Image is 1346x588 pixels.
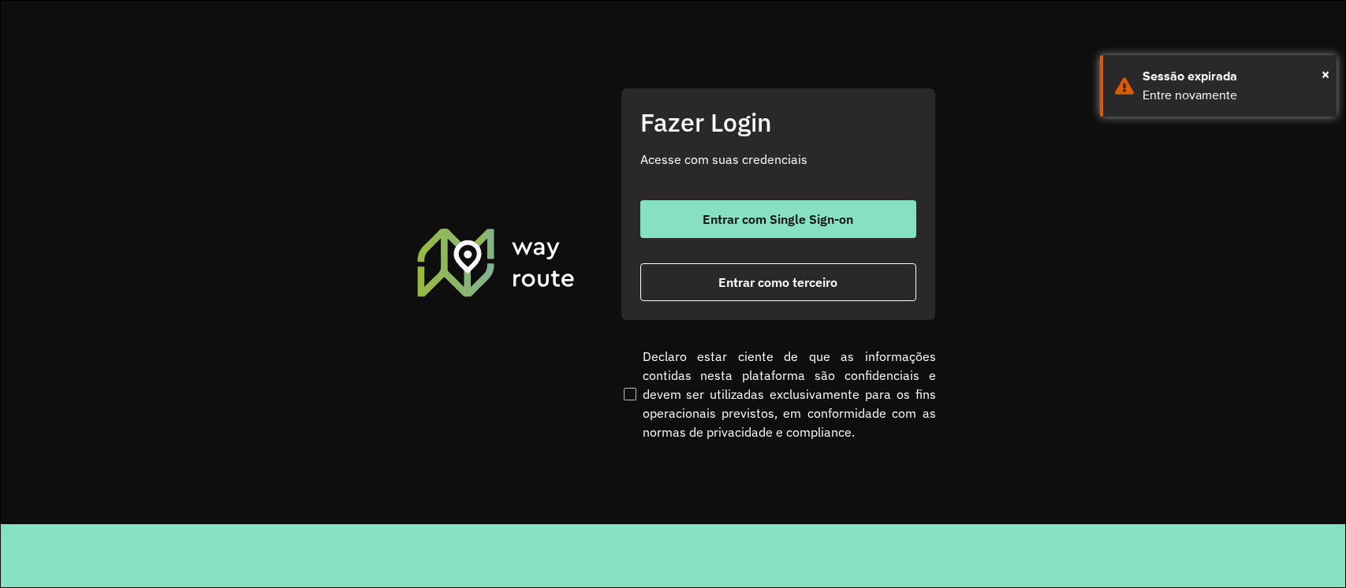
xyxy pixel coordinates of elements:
[640,200,916,238] button: button
[1322,62,1329,86] button: Close
[1322,62,1329,86] span: ×
[415,226,577,299] img: Roteirizador AmbevTech
[640,263,916,301] button: button
[718,276,837,288] span: Entrar como terceiro
[640,150,916,169] p: Acesse com suas credenciais
[703,213,853,225] span: Entrar com Single Sign-on
[621,347,936,441] label: Declaro estar ciente de que as informações contidas nesta plataforma são confidenciais e devem se...
[1143,86,1325,105] div: Entre novamente
[640,107,916,137] h2: Fazer Login
[1143,67,1325,86] div: Sessão expirada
